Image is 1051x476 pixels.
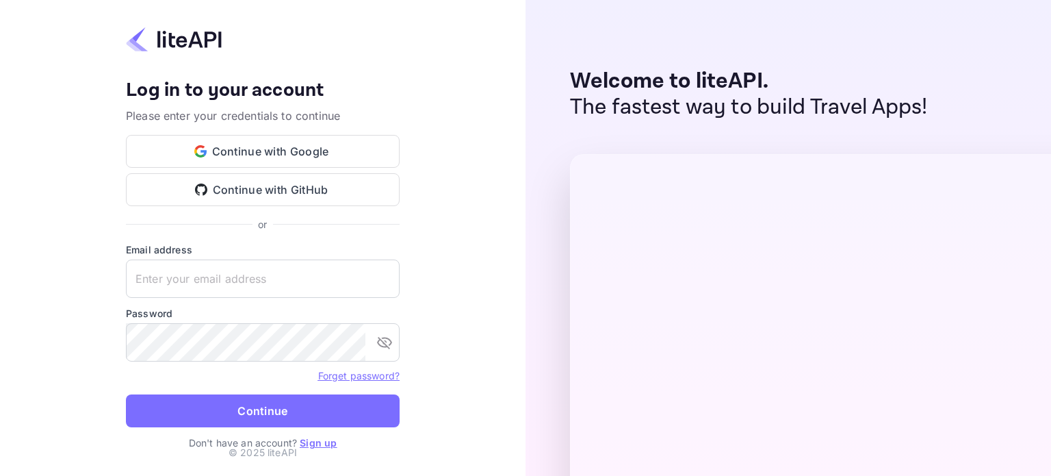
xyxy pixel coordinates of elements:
label: Password [126,306,400,321]
a: Sign up [300,437,337,449]
label: Email address [126,242,400,257]
p: Don't have an account? [126,436,400,450]
input: Enter your email address [126,260,400,298]
p: © 2025 liteAPI [229,445,297,460]
button: Continue [126,394,400,427]
button: toggle password visibility [371,329,398,356]
h4: Log in to your account [126,79,400,103]
p: The fastest way to build Travel Apps! [570,95,928,121]
p: or [258,217,267,231]
p: Please enter your credentials to continue [126,108,400,124]
p: Welcome to liteAPI. [570,68,928,95]
button: Continue with Google [126,135,400,168]
img: liteapi [126,26,222,53]
a: Forget password? [318,368,400,382]
a: Forget password? [318,370,400,381]
button: Continue with GitHub [126,173,400,206]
